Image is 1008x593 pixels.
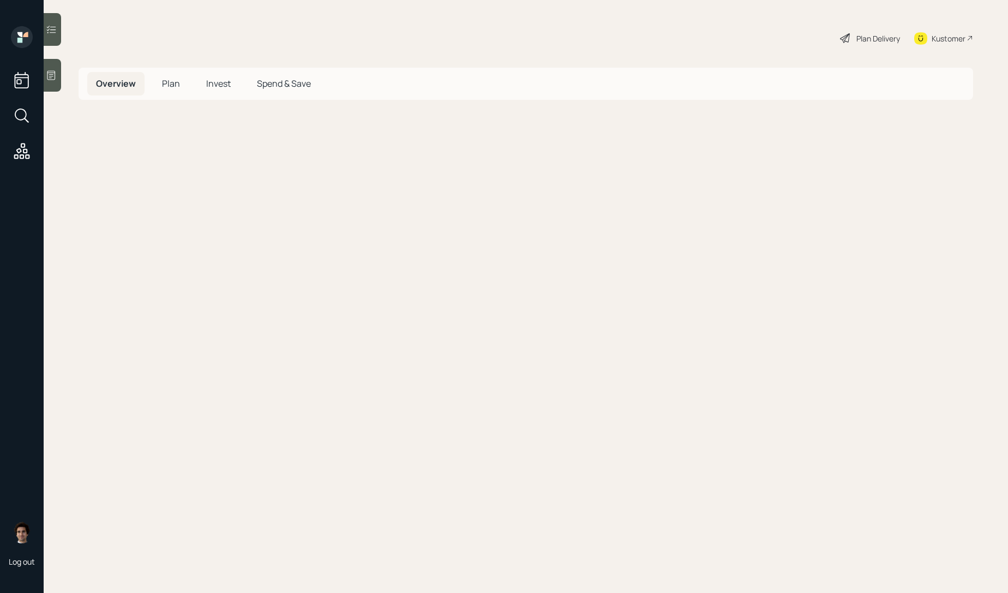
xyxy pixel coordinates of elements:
[162,77,180,89] span: Plan
[257,77,311,89] span: Spend & Save
[9,556,35,567] div: Log out
[96,77,136,89] span: Overview
[206,77,231,89] span: Invest
[856,33,900,44] div: Plan Delivery
[932,33,965,44] div: Kustomer
[11,522,33,543] img: harrison-schaefer-headshot-2.png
